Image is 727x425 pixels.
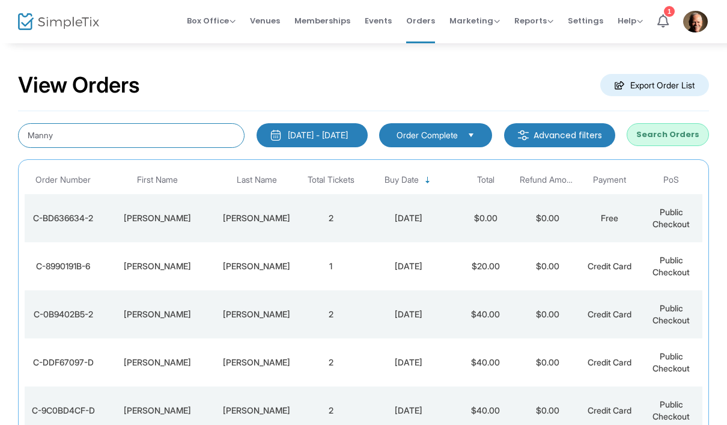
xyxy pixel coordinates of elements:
[216,405,297,417] div: Simoneau
[105,356,210,368] div: john
[455,166,517,194] th: Total
[365,212,452,224] div: 9/12/2025
[365,356,452,368] div: 9/11/2025
[28,308,99,320] div: C-0B9402B5-2
[105,308,210,320] div: Sandra
[270,129,282,141] img: monthly
[652,399,690,421] span: Public Checkout
[28,260,99,272] div: C-8990191B-6
[300,338,362,387] td: 2
[652,303,690,325] span: Public Checkout
[257,123,368,147] button: [DATE] - [DATE]
[455,338,517,387] td: $40.00
[18,123,245,148] input: Search by name, email, phone, order number, ip address, or last 4 digits of card
[237,175,277,185] span: Last Name
[365,405,452,417] div: 9/11/2025
[588,405,631,415] span: Credit Card
[449,15,500,26] span: Marketing
[663,175,679,185] span: PoS
[294,5,350,36] span: Memberships
[463,129,479,142] button: Select
[365,308,452,320] div: 9/12/2025
[365,260,452,272] div: 9/12/2025
[18,72,140,99] h2: View Orders
[105,405,210,417] div: Lorie
[504,123,615,147] m-button: Advanced filters
[517,129,529,141] img: filter
[423,176,433,185] span: Sortable
[588,261,631,271] span: Credit Card
[618,15,643,26] span: Help
[300,290,362,338] td: 2
[514,15,553,26] span: Reports
[652,255,690,277] span: Public Checkout
[35,175,91,185] span: Order Number
[105,260,210,272] div: Jim
[406,5,435,36] span: Orders
[517,194,579,242] td: $0.00
[652,351,690,373] span: Public Checkout
[455,290,517,338] td: $40.00
[652,207,690,229] span: Public Checkout
[664,6,675,17] div: 1
[28,356,99,368] div: C-DDF67097-D
[455,242,517,290] td: $20.00
[588,309,631,319] span: Credit Card
[517,242,579,290] td: $0.00
[593,175,626,185] span: Payment
[216,260,297,272] div: Lehmann
[300,166,362,194] th: Total Tickets
[28,212,99,224] div: C-BD636634-2
[517,290,579,338] td: $0.00
[137,175,178,185] span: First Name
[105,212,210,224] div: Jon
[600,74,709,96] m-button: Export Order List
[365,5,392,36] span: Events
[517,338,579,387] td: $0.00
[28,405,99,417] div: C-9C0BD4CF-D
[250,5,280,36] span: Venues
[300,194,362,242] td: 2
[288,129,348,141] div: [DATE] - [DATE]
[216,308,297,320] div: Francis
[517,166,579,194] th: Refund Amount
[397,129,458,141] span: Order Complete
[300,242,362,290] td: 1
[568,5,603,36] span: Settings
[187,15,236,26] span: Box Office
[216,356,297,368] div: dunnigan
[216,212,297,224] div: Rychener
[588,357,631,367] span: Credit Card
[455,194,517,242] td: $0.00
[627,123,709,146] button: Search Orders
[601,213,618,223] span: Free
[385,175,419,185] span: Buy Date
